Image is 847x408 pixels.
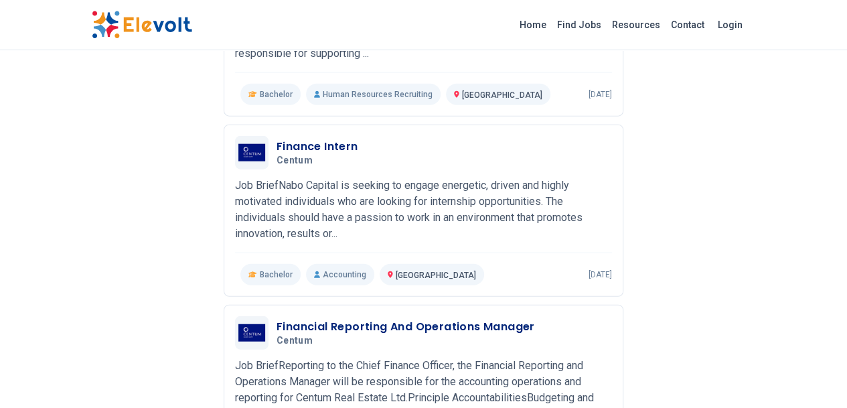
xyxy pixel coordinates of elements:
iframe: Chat Widget [780,344,847,408]
img: Centum [238,144,265,161]
span: Centum [277,155,313,167]
a: Find Jobs [552,14,607,36]
span: Centum [277,335,313,347]
h3: Financial Reporting And Operations Manager [277,319,535,335]
span: Bachelor [260,269,293,280]
p: Accounting [306,264,374,285]
span: [GEOGRAPHIC_DATA] [462,90,542,100]
img: Centum [238,324,265,342]
p: [DATE] [589,269,612,280]
a: Resources [607,14,666,36]
a: CentumFinance InternCentumJob BriefNabo Capital is seeking to engage energetic, driven and highly... [235,136,612,285]
p: Job BriefNabo Capital is seeking to engage energetic, driven and highly motivated individuals who... [235,178,612,242]
span: Bachelor [260,89,293,100]
h3: Finance Intern [277,139,358,155]
a: Contact [666,14,710,36]
p: [DATE] [589,89,612,100]
a: Login [710,11,751,38]
a: Home [514,14,552,36]
span: [GEOGRAPHIC_DATA] [396,271,476,280]
p: Human Resources Recruiting [306,84,441,105]
img: Elevolt [92,11,192,39]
